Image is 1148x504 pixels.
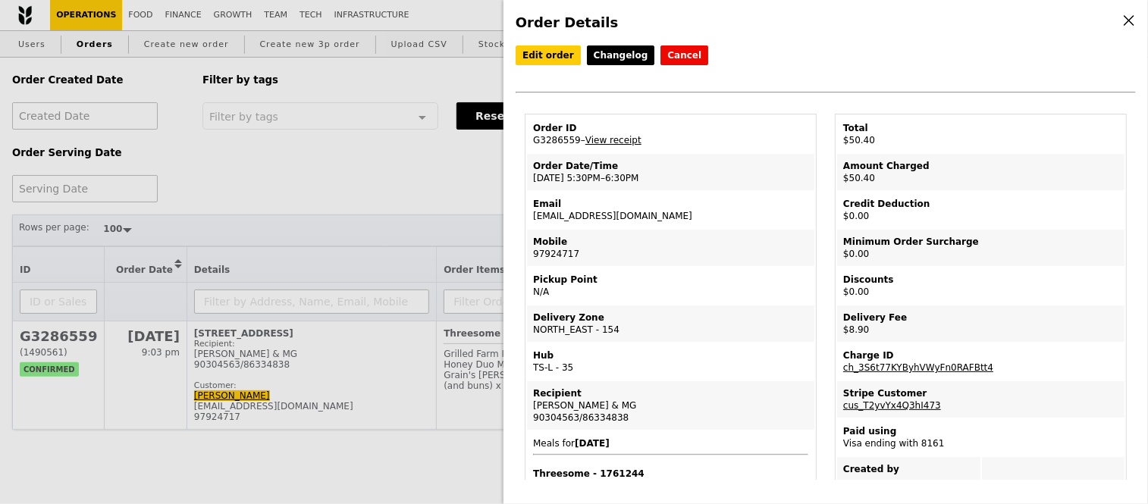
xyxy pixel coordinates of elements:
div: Delivery Fee [843,311,1118,324]
h4: Threesome - 1761244 [533,468,808,480]
div: Discounts [843,274,1118,286]
div: Mobile [533,236,808,248]
a: Changelog [587,45,655,65]
div: Pickup Point [533,274,808,286]
td: TS-L - 35 [527,343,814,380]
span: Order Details [516,14,618,30]
td: $0.00 [837,230,1124,266]
td: $50.40 [837,116,1124,152]
a: cus_T2yvYx4Q3hI473 [843,400,941,411]
div: Delivery Zone [533,311,808,324]
td: N/A [527,268,814,304]
td: NORTH_EAST - 154 [527,305,814,342]
div: Created by [843,463,974,475]
td: [DATE] 5:30PM–6:30PM [527,154,814,190]
td: $50.40 [837,154,1124,190]
div: Email [533,198,808,210]
div: Hub [533,349,808,362]
div: Credit Deduction [843,198,1118,210]
td: [EMAIL_ADDRESS][DOMAIN_NAME] [527,192,814,228]
a: ch_3S6t77KYByhVWyFn0RAFBtt4 [843,362,993,373]
div: Amount Charged [843,160,1118,172]
td: $0.00 [837,268,1124,304]
b: [DATE] [575,438,610,449]
td: Visa ending with 8161 [837,419,1124,455]
td: $8.90 [837,305,1124,342]
button: Cancel [660,45,708,65]
div: 90304563/86334838 [533,412,808,424]
div: Paid using [843,425,1118,437]
div: [PERSON_NAME] & MG [533,399,808,412]
td: 97924717 [527,230,814,266]
div: Recipient [533,387,808,399]
div: Order Date/Time [533,160,808,172]
td: $0.00 [837,192,1124,228]
a: View receipt [585,135,641,146]
div: Charge ID [843,349,1118,362]
span: – [581,135,585,146]
div: Stripe Customer [843,387,1118,399]
a: Edit order [516,45,581,65]
td: G3286559 [527,116,814,152]
div: Minimum Order Surcharge [843,236,1118,248]
div: Order ID [533,122,808,134]
div: Total [843,122,1118,134]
